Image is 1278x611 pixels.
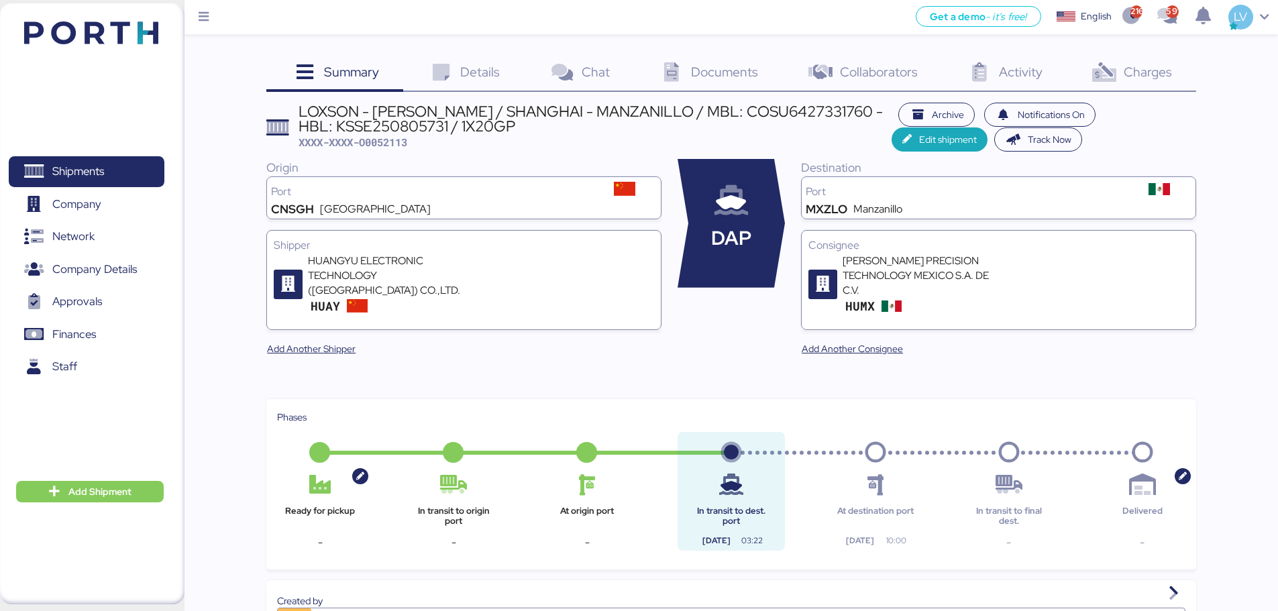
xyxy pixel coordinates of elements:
[731,535,774,547] div: 03:22
[711,224,751,253] span: DAP
[16,481,164,502] button: Add Shipment
[9,156,164,187] a: Shipments
[277,410,1185,425] div: Phases
[688,506,774,526] div: In transit to dest. port
[9,188,164,219] a: Company
[9,319,164,349] a: Finances
[267,341,356,357] span: Add Another Shipper
[460,63,500,80] span: Details
[994,127,1082,152] button: Track Now
[277,594,1185,608] div: Created by
[9,351,164,382] a: Staff
[299,104,892,134] div: LOXSON - [PERSON_NAME] / SHANGHAI - MANZANILLO / MBL: COSU6427331760 - HBL: KSSE250805731 / 1X20GP
[919,131,977,148] span: Edit shipment
[277,535,363,551] div: -
[1018,107,1085,123] span: Notifications On
[411,506,496,526] div: In transit to origin port
[1100,506,1185,526] div: Delivered
[9,286,164,317] a: Approvals
[544,535,630,551] div: -
[9,254,164,284] a: Company Details
[843,254,1004,298] div: [PERSON_NAME] PRECISION TECHNOLOGY MEXICO S.A. DE C.V.
[1028,131,1071,148] span: Track Now
[271,186,592,197] div: Port
[966,506,1052,526] div: In transit to final dest.
[1124,63,1172,80] span: Charges
[52,195,101,214] span: Company
[277,506,363,526] div: Ready for pickup
[808,237,1189,254] div: Consignee
[582,63,610,80] span: Chat
[68,484,131,500] span: Add Shipment
[984,103,1096,127] button: Notifications On
[833,535,888,547] div: [DATE]
[411,535,496,551] div: -
[52,357,77,376] span: Staff
[52,260,137,279] span: Company Details
[688,535,744,547] div: [DATE]
[52,325,96,344] span: Finances
[324,63,379,80] span: Summary
[806,186,1127,197] div: Port
[791,337,914,361] button: Add Another Consignee
[802,341,903,357] span: Add Another Consignee
[1081,9,1112,23] div: English
[875,535,918,547] div: 10:00
[932,107,964,123] span: Archive
[833,506,918,526] div: At destination port
[52,292,102,311] span: Approvals
[308,254,469,298] div: HUANGYU ELECTRONIC TECHNOLOGY ([GEOGRAPHIC_DATA]) CO.,LTD.
[1234,8,1247,25] span: LV
[274,237,654,254] div: Shipper
[691,63,758,80] span: Documents
[840,63,918,80] span: Collaborators
[892,127,988,152] button: Edit shipment
[9,221,164,252] a: Network
[806,204,847,215] div: MXZLO
[266,159,661,176] div: Origin
[52,227,95,246] span: Network
[256,337,366,361] button: Add Another Shipper
[966,535,1052,551] div: -
[299,135,407,149] span: XXXX-XXXX-O0052113
[52,162,104,181] span: Shipments
[320,204,431,215] div: [GEOGRAPHIC_DATA]
[898,103,975,127] button: Archive
[1100,535,1185,551] div: -
[193,6,215,29] button: Menu
[271,204,314,215] div: CNSGH
[853,204,902,215] div: Manzanillo
[999,63,1043,80] span: Activity
[544,506,630,526] div: At origin port
[801,159,1196,176] div: Destination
